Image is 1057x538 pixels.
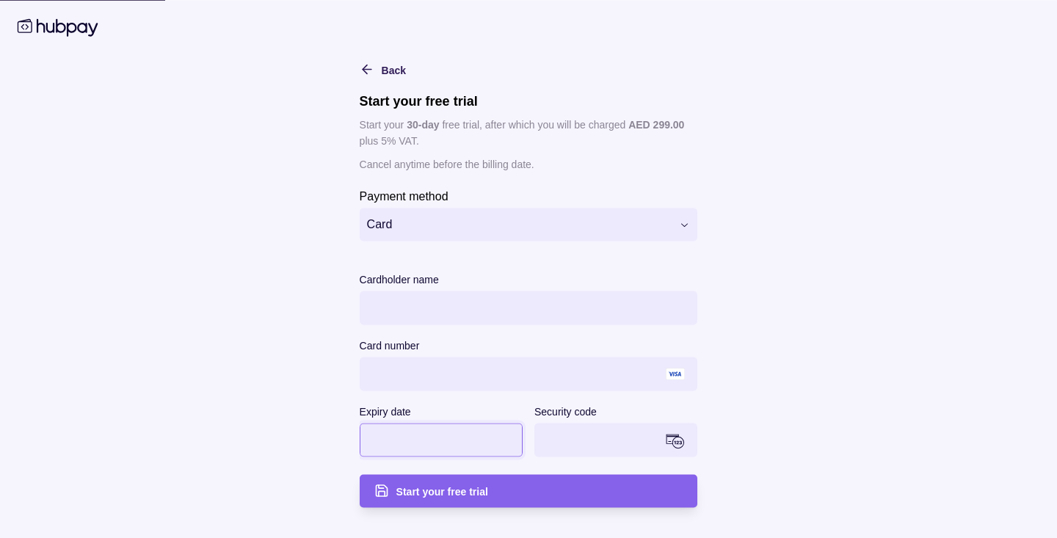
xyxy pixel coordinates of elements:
[360,186,448,204] label: Payment method
[360,92,698,109] h1: Start your free trial
[360,336,420,354] label: Card number
[534,402,597,420] label: Security code
[628,118,684,130] p: AED 299.00
[396,486,488,498] span: Start your free trial
[360,60,406,78] button: Back
[360,116,698,148] p: Start your free trial, after which you will be charged plus 5% VAT.
[360,189,448,202] p: Payment method
[360,156,698,172] p: Cancel anytime before the billing date.
[360,270,439,288] label: Cardholder name
[382,64,406,76] span: Back
[360,474,698,507] button: Start your free trial
[407,118,439,130] p: 30 -day
[360,402,411,420] label: Expiry date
